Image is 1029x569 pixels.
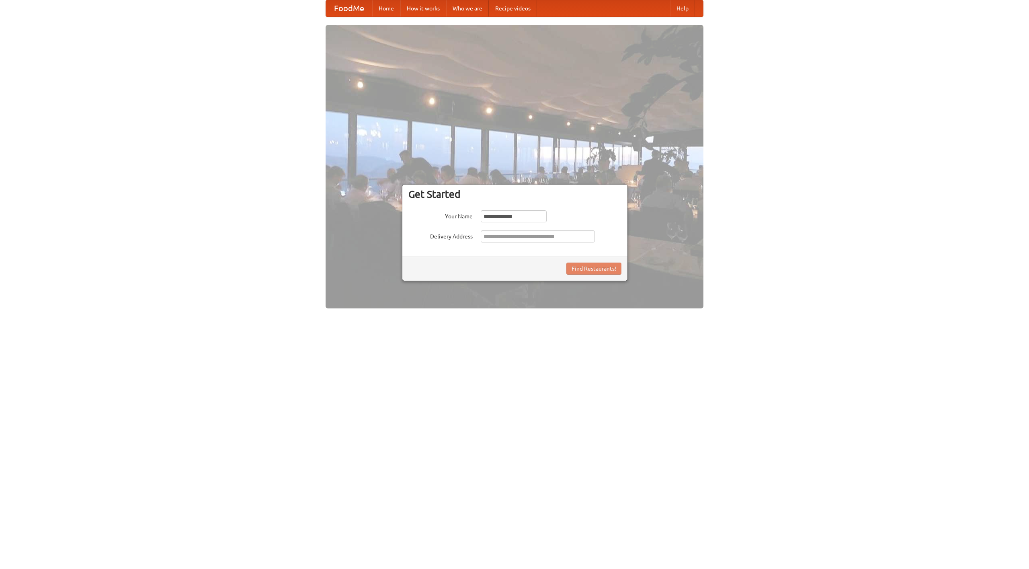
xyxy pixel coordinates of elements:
a: How it works [400,0,446,16]
a: Who we are [446,0,489,16]
a: Recipe videos [489,0,537,16]
a: Home [372,0,400,16]
a: FoodMe [326,0,372,16]
label: Your Name [408,210,473,220]
h3: Get Started [408,188,621,200]
a: Help [670,0,695,16]
button: Find Restaurants! [566,263,621,275]
label: Delivery Address [408,230,473,240]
